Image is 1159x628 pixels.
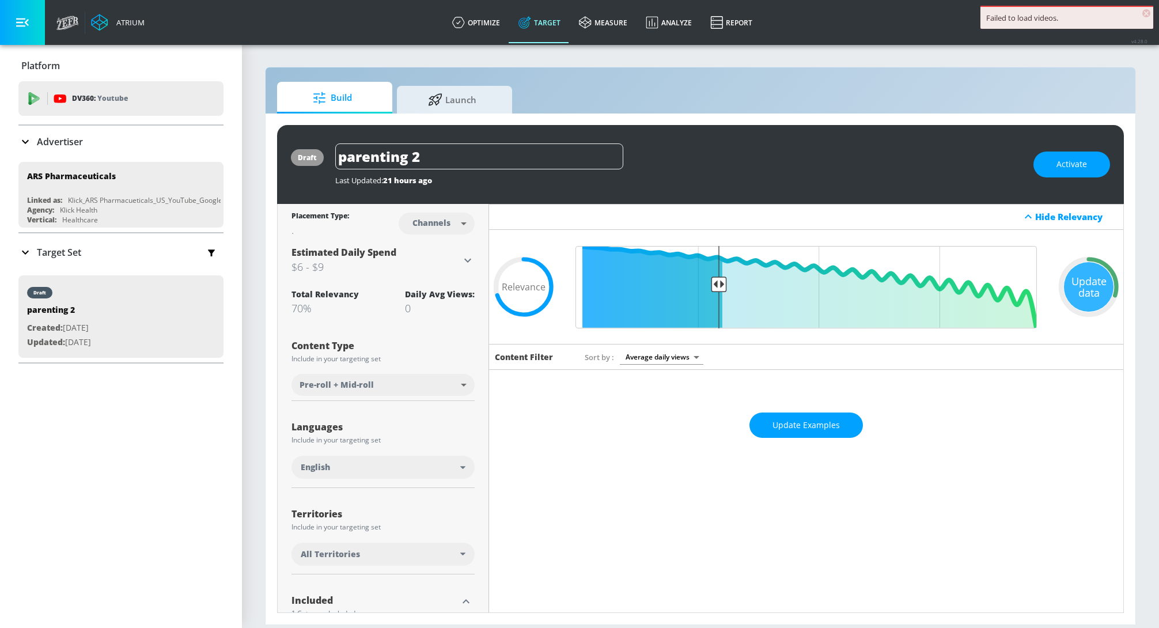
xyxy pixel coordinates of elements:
[570,2,637,43] a: measure
[291,246,475,275] div: Estimated Daily Spend$6 - $9
[27,215,56,225] div: Vertical:
[585,352,614,362] span: Sort by
[112,17,145,28] div: Atrium
[405,301,475,315] div: 0
[27,336,65,347] span: Updated:
[62,215,98,225] div: Healthcare
[408,86,496,114] span: Launch
[18,50,224,82] div: Platform
[18,81,224,116] div: DV360: Youtube
[291,596,457,605] div: Included
[1142,9,1150,17] span: ×
[301,461,330,473] span: English
[291,422,475,432] div: Languages
[33,290,46,296] div: draft
[300,379,374,391] span: Pre-roll + Mid-roll
[291,509,475,519] div: Territories
[1035,211,1117,222] div: Hide Relevancy
[18,162,224,228] div: ARS PharmaceuticalsLinked as:Klick_ARS Pharmacueticals_US_YouTube_GoogleAdsAgency:Klick HealthVer...
[27,205,54,215] div: Agency:
[1056,157,1087,172] span: Activate
[18,275,224,358] div: draftparenting 2Created:[DATE]Updated:[DATE]
[383,175,432,186] span: 21 hours ago
[27,322,63,333] span: Created:
[291,301,359,315] div: 70%
[301,548,360,560] span: All Territories
[620,349,703,365] div: Average daily views
[18,126,224,158] div: Advertiser
[91,14,145,31] a: Atrium
[637,2,701,43] a: Analyze
[27,321,91,335] p: [DATE]
[986,13,1147,23] div: Failed to load videos.
[27,304,91,321] div: parenting 2
[37,135,83,148] p: Advertiser
[27,335,91,350] p: [DATE]
[291,341,475,350] div: Content Type
[489,204,1123,230] div: Hide Relevancy
[37,246,81,259] p: Target Set
[502,282,546,292] span: Relevance
[1064,262,1113,312] div: Update data
[335,175,1022,186] div: Last Updated:
[291,259,461,275] h3: $6 - $9
[291,211,349,223] div: Placement Type:
[1131,38,1147,44] span: v 4.28.0
[405,289,475,300] div: Daily Avg Views:
[21,59,60,72] p: Platform
[289,84,376,112] span: Build
[772,418,840,433] span: Update Examples
[509,2,570,43] a: Target
[291,437,475,444] div: Include in your targeting set
[291,610,457,617] div: 1 Category Included
[27,171,116,181] div: ARS Pharmaceuticals
[27,195,62,205] div: Linked as:
[701,2,762,43] a: Report
[72,92,128,105] p: DV360:
[68,195,234,205] div: Klick_ARS Pharmacueticals_US_YouTube_GoogleAds
[291,524,475,531] div: Include in your targeting set
[291,543,475,566] div: All Territories
[1033,152,1110,177] button: Activate
[443,2,509,43] a: optimize
[18,233,224,271] div: Target Set
[749,413,863,438] button: Update Examples
[291,456,475,479] div: English
[291,355,475,362] div: Include in your targeting set
[60,205,97,215] div: Klick Health
[291,246,396,259] span: Estimated Daily Spend
[298,153,317,162] div: draft
[407,218,456,228] div: Channels
[97,92,128,104] p: Youtube
[570,246,1043,328] input: Final Threshold
[291,289,359,300] div: Total Relevancy
[495,351,553,362] h6: Content Filter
